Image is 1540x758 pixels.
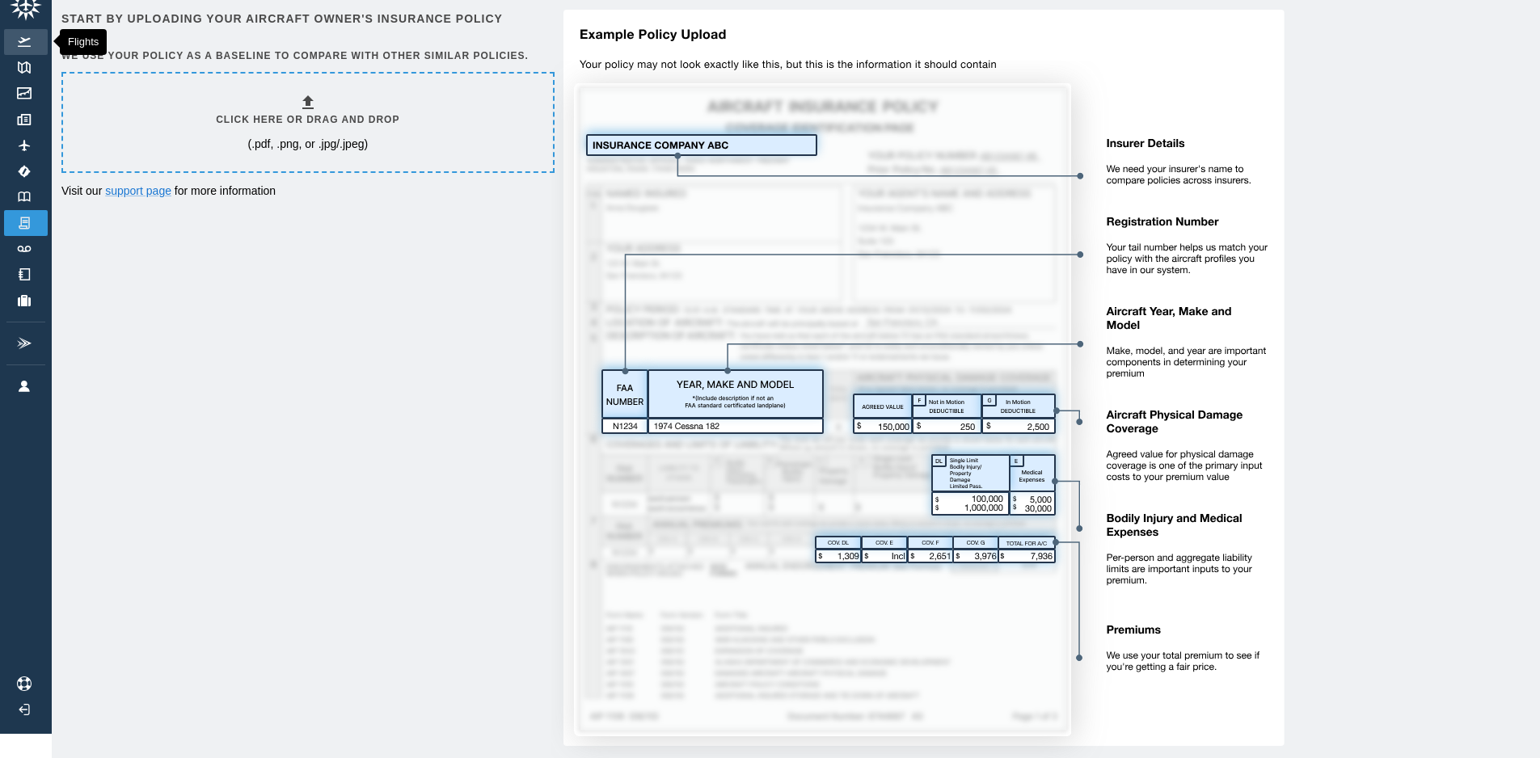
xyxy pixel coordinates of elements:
[105,184,171,197] a: support page
[61,183,551,199] p: Visit our for more information
[61,10,551,27] h6: Start by uploading your aircraft owner's insurance policy
[61,48,551,64] h6: We use your policy as a baseline to compare with other similar policies.
[247,136,368,152] p: (.pdf, .png, or .jpg/.jpeg)
[216,112,399,128] h6: Click here or drag and drop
